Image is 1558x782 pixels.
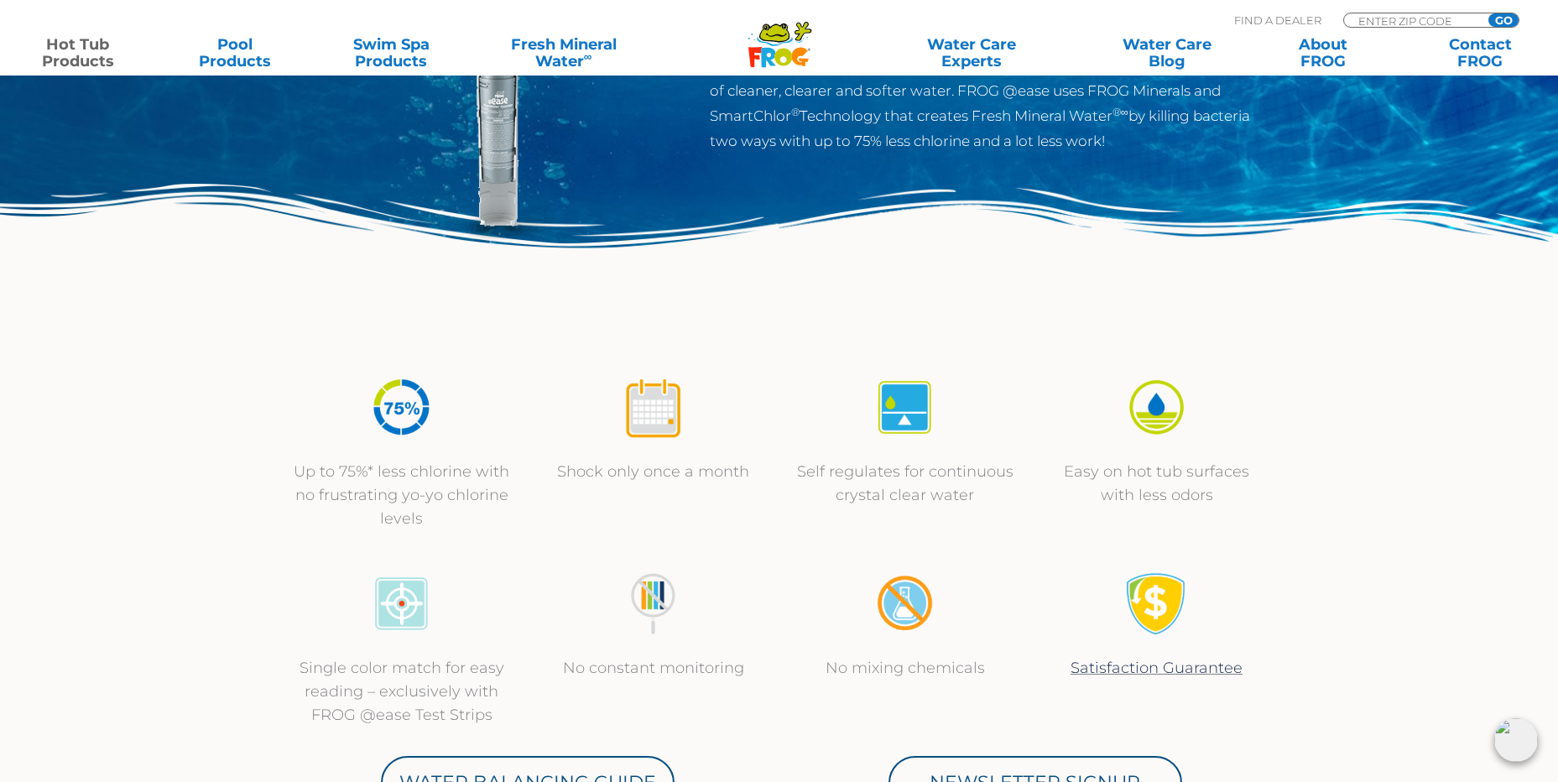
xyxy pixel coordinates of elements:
[17,36,138,70] a: Hot TubProducts
[791,106,800,118] sup: ®
[622,376,685,439] img: icon-atease-shock-once
[174,36,295,70] a: PoolProducts
[873,376,936,439] img: icon-atease-self-regulates
[1106,36,1227,70] a: Water CareBlog
[873,36,1071,70] a: Water CareExperts
[1048,460,1266,507] p: Easy on hot tub surfaces with less odors
[331,36,452,70] a: Swim SpaProducts
[1263,36,1384,70] a: AboutFROG
[370,572,433,635] img: icon-atease-color-match
[545,460,763,483] p: Shock only once a month
[796,460,1014,507] p: Self regulates for continuous crystal clear water
[1071,659,1243,677] a: Satisfaction Guarantee
[1357,13,1470,28] input: Zip Code Form
[584,50,592,63] sup: ∞
[1494,718,1538,762] img: openIcon
[873,572,936,635] img: no-mixing1
[545,656,763,680] p: No constant monitoring
[1125,572,1188,635] img: Satisfaction Guarantee Icon
[1420,36,1541,70] a: ContactFROG
[293,656,511,727] p: Single color match for easy reading – exclusively with FROG @ease Test Strips
[622,572,685,635] img: no-constant-monitoring1
[710,3,1258,154] p: Introducing a breakthrough in sanitizing that comes ready to use on your hot tub. With the built ...
[1234,13,1321,28] p: Find A Dealer
[370,376,433,439] img: icon-atease-75percent-less
[1125,376,1188,439] img: icon-atease-easy-on
[1488,13,1519,27] input: GO
[293,460,511,530] p: Up to 75%* less chlorine with no frustrating yo-yo chlorine levels
[796,656,1014,680] p: No mixing chemicals
[487,36,640,70] a: Fresh MineralWater∞
[1112,106,1128,118] sup: ®∞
